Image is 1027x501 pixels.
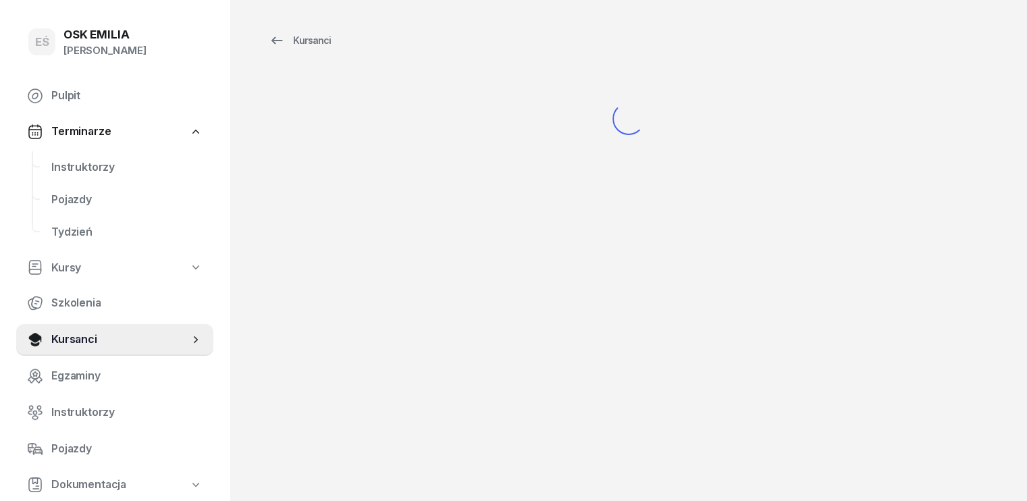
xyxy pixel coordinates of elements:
[51,259,81,277] span: Kursy
[35,36,49,48] span: EŚ
[16,80,213,112] a: Pulpit
[51,87,203,105] span: Pulpit
[51,123,111,140] span: Terminarze
[257,27,343,54] a: Kursanci
[16,116,213,147] a: Terminarze
[16,469,213,500] a: Dokumentacja
[51,191,203,209] span: Pojazdy
[63,42,147,59] div: [PERSON_NAME]
[51,367,203,385] span: Egzaminy
[51,404,203,421] span: Instruktorzy
[16,323,213,356] a: Kursanci
[16,287,213,319] a: Szkolenia
[51,223,203,241] span: Tydzień
[41,151,213,184] a: Instruktorzy
[41,216,213,248] a: Tydzień
[51,476,126,494] span: Dokumentacja
[51,440,203,458] span: Pojazdy
[16,253,213,284] a: Kursy
[41,184,213,216] a: Pojazdy
[51,331,189,348] span: Kursanci
[16,396,213,429] a: Instruktorzy
[63,29,147,41] div: OSK EMILIA
[269,32,331,49] div: Kursanci
[16,433,213,465] a: Pojazdy
[51,294,203,312] span: Szkolenia
[51,159,203,176] span: Instruktorzy
[16,360,213,392] a: Egzaminy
